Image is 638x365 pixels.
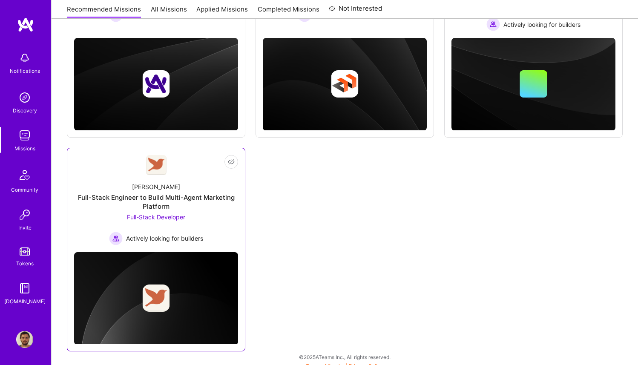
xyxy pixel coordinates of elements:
[329,3,382,19] a: Not Interested
[14,144,35,153] div: Missions
[258,5,319,19] a: Completed Missions
[67,5,141,19] a: Recommended Missions
[16,280,33,297] img: guide book
[74,38,238,131] img: cover
[16,259,34,268] div: Tokens
[74,155,238,245] a: Company Logo[PERSON_NAME]Full-Stack Engineer to Build Multi-Agent Marketing PlatformFull-Stack De...
[14,165,35,185] img: Community
[127,213,185,221] span: Full-Stack Developer
[16,89,33,106] img: discovery
[18,223,32,232] div: Invite
[74,193,238,211] div: Full-Stack Engineer to Build Multi-Agent Marketing Platform
[451,38,615,131] img: cover
[126,234,203,243] span: Actively looking for builders
[4,297,46,306] div: [DOMAIN_NAME]
[146,155,167,175] img: Company Logo
[20,247,30,256] img: tokens
[132,182,180,191] div: [PERSON_NAME]
[11,185,38,194] div: Community
[16,331,33,348] img: User Avatar
[74,252,238,345] img: cover
[263,38,427,131] img: cover
[486,17,500,31] img: Actively looking for builders
[16,206,33,223] img: Invite
[143,285,170,312] img: Company logo
[151,5,187,19] a: All Missions
[17,17,34,32] img: logo
[10,66,40,75] div: Notifications
[16,127,33,144] img: teamwork
[14,331,35,348] a: User Avatar
[13,106,37,115] div: Discovery
[196,5,248,19] a: Applied Missions
[109,232,123,245] img: Actively looking for builders
[228,158,235,165] i: icon EyeClosed
[331,70,359,98] img: Company logo
[16,49,33,66] img: bell
[143,70,170,98] img: Company logo
[503,20,581,29] span: Actively looking for builders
